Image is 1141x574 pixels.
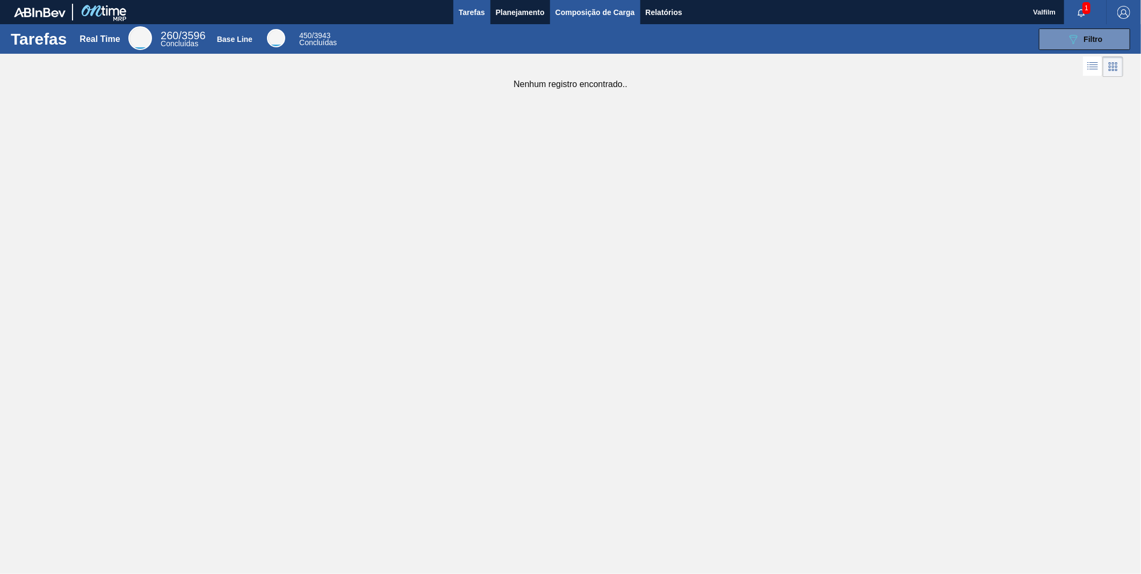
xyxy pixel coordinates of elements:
[459,6,485,19] span: Tarefas
[1064,5,1099,20] button: Notificações
[1083,56,1103,77] div: Visão em Lista
[128,26,152,50] div: Real Time
[80,34,120,44] div: Real Time
[496,6,545,19] span: Planejamento
[11,33,67,45] h1: Tarefas
[1103,56,1123,77] div: Visão em Cards
[267,29,285,47] div: Base Line
[299,38,337,47] span: Concluídas
[1084,35,1103,44] span: Filtro
[161,30,178,41] span: 260
[161,39,198,48] span: Concluídas
[1117,6,1130,19] img: Logout
[299,32,337,46] div: Base Line
[299,31,330,40] span: / 3943
[646,6,682,19] span: Relatórios
[1039,28,1130,50] button: Filtro
[161,31,205,47] div: Real Time
[299,31,312,40] span: 450
[161,30,205,41] span: / 3596
[555,6,635,19] span: Composição de Carga
[1082,2,1091,14] span: 1
[14,8,66,17] img: TNhmsLtSVTkK8tSr43FrP2fwEKptu5GPRR3wAAAABJRU5ErkJggg==
[217,35,252,44] div: Base Line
